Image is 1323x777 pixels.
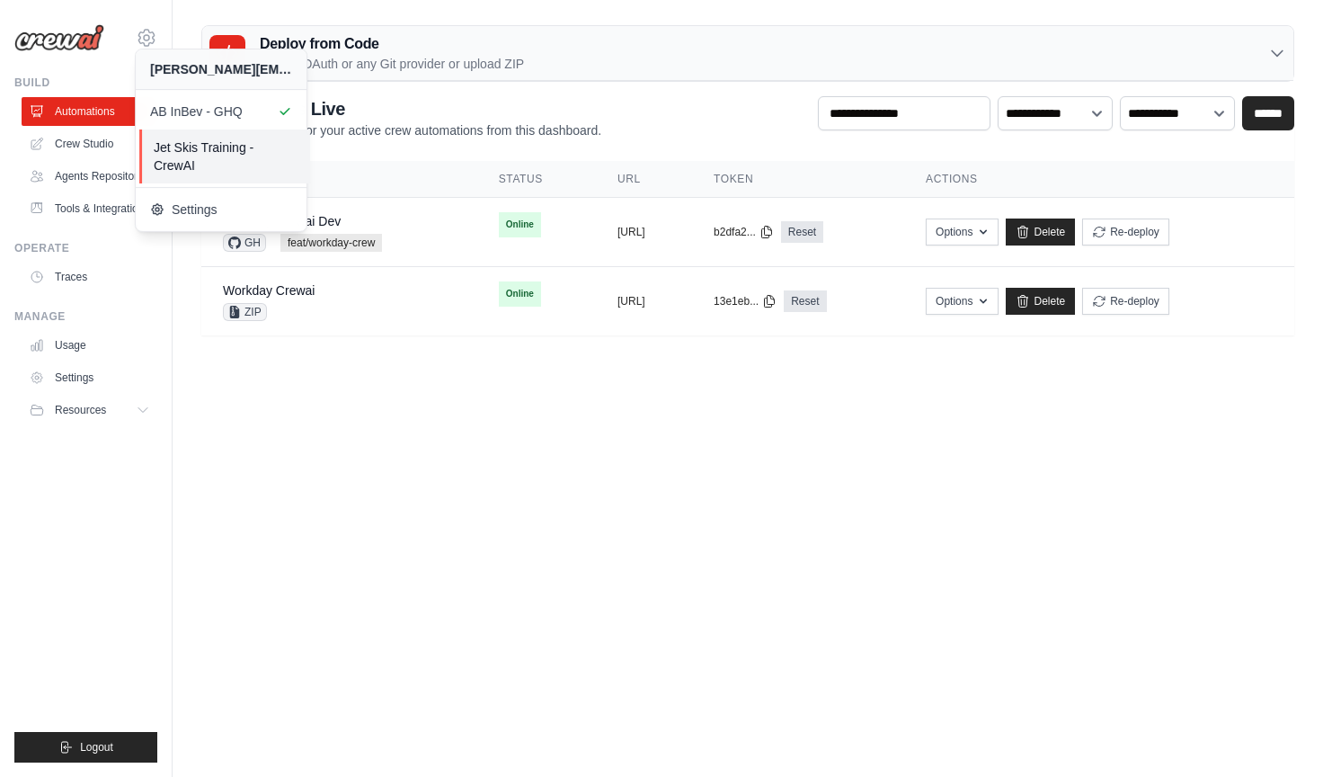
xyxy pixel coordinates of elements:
span: Logout [80,740,113,755]
img: Logo [14,24,104,51]
a: Agents Repository [22,162,157,191]
a: Automations [22,97,157,126]
button: Resources [22,396,157,424]
span: Online [499,212,541,237]
span: Online [499,281,541,307]
button: Re-deploy [1082,219,1169,246]
a: Crew Studio [22,129,157,158]
a: Traces [22,263,157,291]
button: Re-deploy [1082,288,1169,315]
iframe: Chat Widget [1233,691,1323,777]
div: Build [14,76,157,90]
span: AB InBev - GHQ [150,103,292,121]
button: 13e1eb... [714,294,777,308]
span: Jet Skis Training - CrewAI [154,138,296,174]
span: Resources [55,403,106,417]
th: Actions [904,161,1294,198]
span: ZIP [223,303,267,321]
h2: Automations Live [201,96,601,121]
th: Crew [201,161,477,198]
h3: Deploy from Code [260,33,524,55]
th: Token [692,161,904,198]
button: b2dfa2... [714,225,774,239]
button: Options [926,219,999,246]
div: Manage [14,309,157,324]
a: Delete [1006,219,1075,246]
p: GitHub OAuth or any Git provider or upload ZIP [260,55,524,73]
button: Options [926,288,999,315]
a: Usage [22,331,157,360]
div: [PERSON_NAME][EMAIL_ADDRESS][DOMAIN_NAME] [150,60,292,78]
span: Settings [150,201,292,219]
p: Manage and monitor your active crew automations from this dashboard. [201,121,601,139]
span: feat/workday-crew [280,234,382,252]
a: Tools & Integrations [22,194,157,223]
button: Logout [14,732,157,763]
a: Settings [22,363,157,392]
a: Delete [1006,288,1075,315]
a: Settings [136,192,306,228]
span: GH [223,234,266,252]
a: AB InBev - GHQ [136,94,306,129]
div: Operate [14,241,157,255]
a: Workday Crewai [223,283,315,298]
th: Status [477,161,596,198]
th: URL [596,161,692,198]
a: Jet Skis Training - CrewAI [139,129,310,183]
a: Reset [784,290,826,312]
a: Reset [781,221,823,243]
